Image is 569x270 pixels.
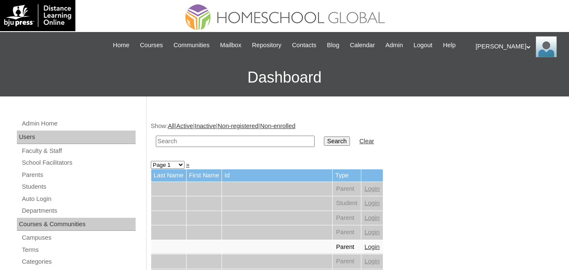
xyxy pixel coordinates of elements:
td: Last Name [151,169,186,182]
a: Login [365,243,380,250]
a: Campuses [21,233,136,243]
span: Logout [414,40,433,50]
a: Communities [169,40,214,50]
div: Show: | | | | [151,122,561,152]
a: Departments [21,206,136,216]
span: Mailbox [220,40,242,50]
img: Ariane Ebuen [536,36,557,57]
td: Student [333,196,361,211]
a: Non-registered [218,123,259,129]
a: Admin [381,40,407,50]
span: Blog [327,40,339,50]
a: Terms [21,245,136,255]
span: Courses [140,40,163,50]
a: Students [21,182,136,192]
a: Faculty & Staff [21,146,136,156]
a: Active [176,123,193,129]
a: Mailbox [216,40,246,50]
a: Login [365,200,380,206]
a: Blog [323,40,343,50]
a: Repository [248,40,286,50]
div: Courses & Communities [17,218,136,231]
img: logo-white.png [4,4,71,27]
a: Contacts [288,40,321,50]
td: Parent [333,225,361,240]
a: Courses [136,40,167,50]
a: Admin Home [21,118,136,129]
span: Contacts [292,40,316,50]
span: Repository [252,40,281,50]
input: Search [324,136,350,146]
a: Login [365,258,380,265]
span: Home [113,40,129,50]
a: Categories [21,257,136,267]
td: Parent [333,211,361,225]
a: Calendar [346,40,379,50]
td: Parent [333,182,361,196]
td: Parent [333,254,361,269]
a: Non-enrolled [260,123,295,129]
a: Parents [21,170,136,180]
a: Login [365,214,380,221]
td: Type [333,169,361,182]
h3: Dashboard [4,59,565,96]
div: Users [17,131,136,144]
div: [PERSON_NAME] [476,36,561,57]
a: Home [109,40,134,50]
span: Calendar [350,40,375,50]
a: Login [365,229,380,235]
td: Id [222,169,332,182]
a: Logout [409,40,437,50]
a: Help [439,40,460,50]
a: » [186,161,190,168]
td: First Name [187,169,222,182]
a: School Facilitators [21,158,136,168]
input: Search [156,136,315,147]
td: Parent [333,240,361,254]
span: Help [443,40,456,50]
a: Auto Login [21,194,136,204]
a: Login [365,185,380,192]
span: Communities [174,40,210,50]
a: Clear [359,138,374,144]
span: Admin [385,40,403,50]
a: All [168,123,174,129]
a: Inactive [195,123,216,129]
